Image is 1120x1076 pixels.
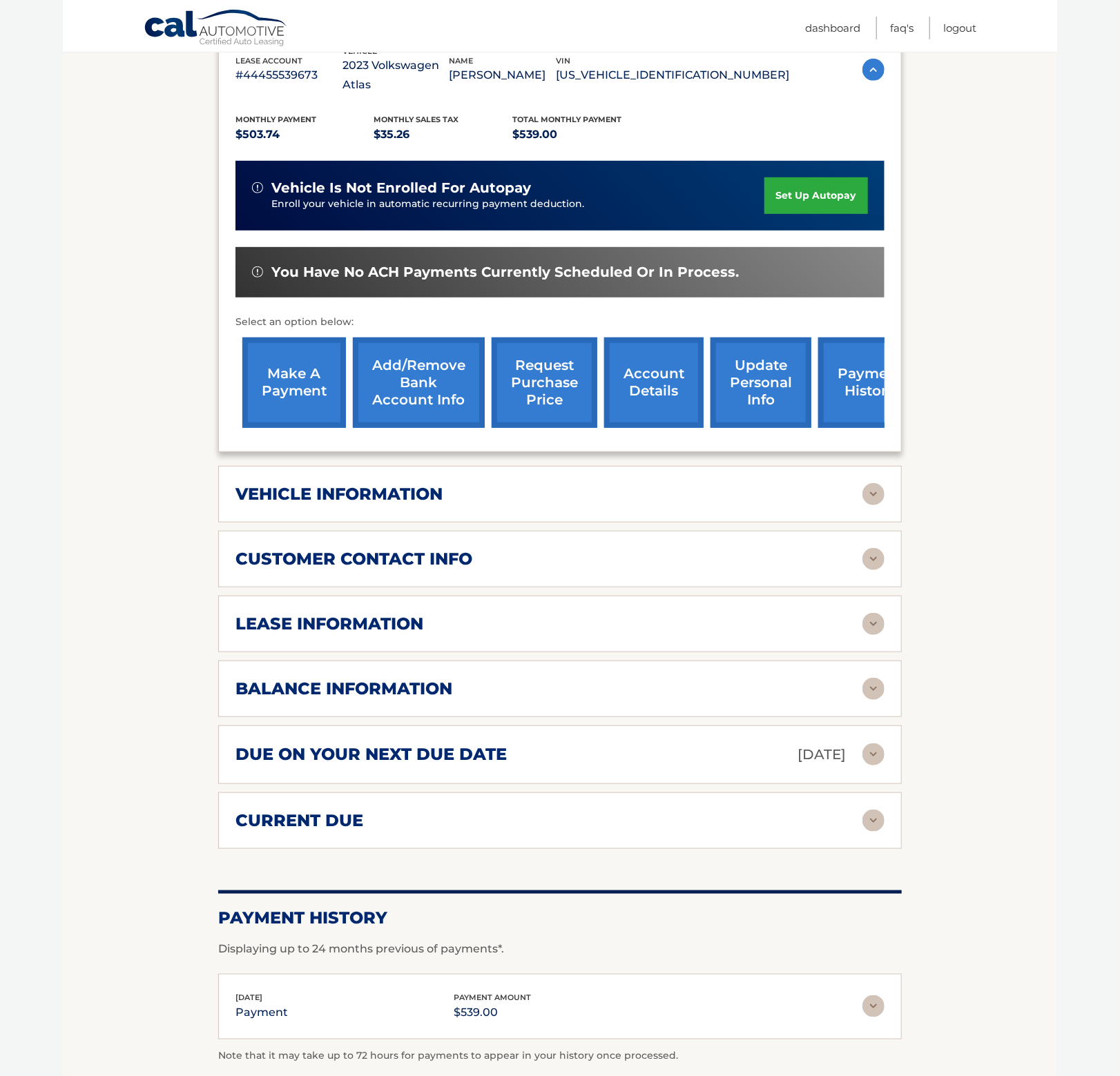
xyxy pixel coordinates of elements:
h2: current due [235,810,363,831]
p: [DATE] [798,743,846,767]
img: accordion-rest.svg [862,613,885,635]
a: FAQ's [890,17,914,39]
a: make a payment [242,338,346,428]
img: accordion-rest.svg [862,678,885,700]
img: accordion-active.svg [862,59,885,81]
h2: vehicle information [235,484,443,505]
p: [PERSON_NAME] [449,66,556,85]
p: #44455539673 [235,66,342,85]
span: Monthly Payment [235,115,316,124]
p: $539.00 [512,125,651,144]
a: account details [604,338,704,428]
p: $35.26 [374,125,513,144]
span: You have no ACH payments currently scheduled or in process. [271,264,739,281]
a: Logout [943,17,976,39]
a: Add/Remove bank account info [353,338,485,428]
h2: balance information [235,678,452,699]
h2: lease information [235,614,423,634]
p: Enroll your vehicle in automatic recurring payment deduction. [271,197,764,212]
p: $503.74 [235,125,374,144]
a: request purchase price [492,338,597,428]
p: Note that it may take up to 72 hours for payments to appear in your history once processed. [218,1048,902,1064]
h2: due on your next due date [235,744,507,765]
span: vehicle is not enrolled for autopay [271,179,531,197]
span: payment amount [454,992,531,1002]
img: accordion-rest.svg [862,810,885,832]
img: alert-white.svg [252,182,263,193]
img: accordion-rest.svg [862,995,885,1017]
span: lease account [235,56,302,66]
p: [US_VEHICLE_IDENTIFICATION_NUMBER] [556,66,789,85]
span: Total Monthly Payment [512,115,621,124]
a: update personal info [711,338,811,428]
p: Select an option below: [235,314,885,331]
span: name [449,56,473,66]
a: Dashboard [805,17,860,39]
img: alert-white.svg [252,266,263,277]
span: [DATE] [235,992,262,1002]
a: set up autopay [764,177,868,214]
a: payment history [818,338,922,428]
p: $539.00 [454,1003,531,1022]
a: Cal Automotive [144,9,289,49]
span: vin [556,56,570,66]
h2: customer contact info [235,549,472,569]
h2: Payment History [218,908,902,928]
img: accordion-rest.svg [862,483,885,505]
p: Displaying up to 24 months previous of payments*. [218,941,902,957]
p: 2023 Volkswagen Atlas [342,56,450,95]
span: Monthly sales Tax [374,115,459,124]
img: accordion-rest.svg [862,548,885,570]
p: payment [235,1003,288,1022]
img: accordion-rest.svg [862,743,885,765]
